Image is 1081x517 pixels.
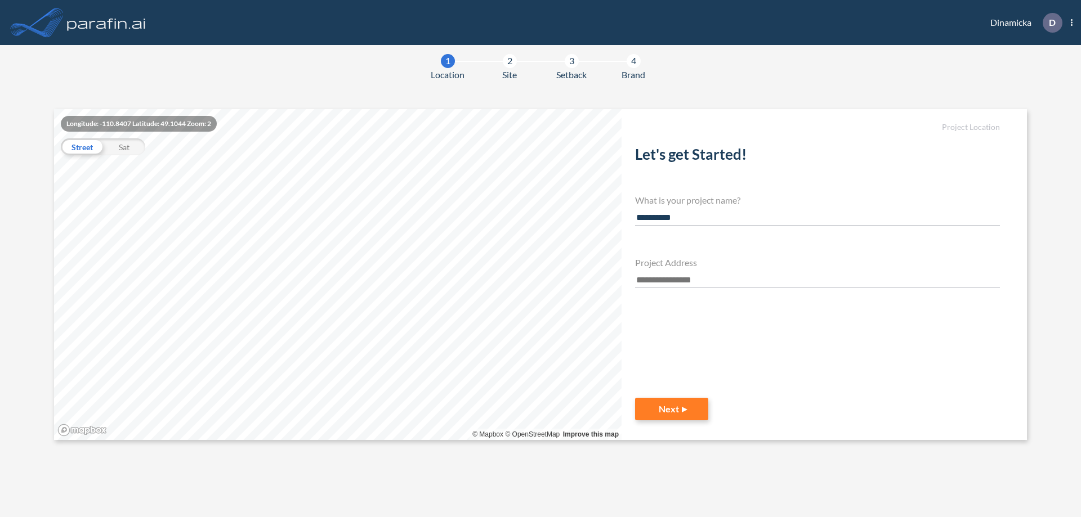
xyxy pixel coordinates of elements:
p: D [1049,17,1056,28]
span: Site [502,68,517,82]
img: logo [65,11,148,34]
div: 1 [441,54,455,68]
div: Street [61,138,103,155]
a: Improve this map [563,430,619,438]
h2: Let's get Started! [635,146,1000,168]
div: Longitude: -110.8407 Latitude: 49.1044 Zoom: 2 [61,116,217,132]
div: 2 [503,54,517,68]
div: Dinamicka [973,13,1073,33]
a: OpenStreetMap [505,430,560,438]
div: 4 [627,54,641,68]
span: Setback [556,68,587,82]
a: Mapbox [472,430,503,438]
div: Sat [103,138,145,155]
h4: Project Address [635,257,1000,268]
h5: Project Location [635,123,1000,132]
a: Mapbox homepage [57,424,107,437]
span: Brand [622,68,645,82]
div: 3 [565,54,579,68]
button: Next [635,398,708,420]
span: Location [431,68,464,82]
canvas: Map [54,109,622,440]
h4: What is your project name? [635,195,1000,205]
